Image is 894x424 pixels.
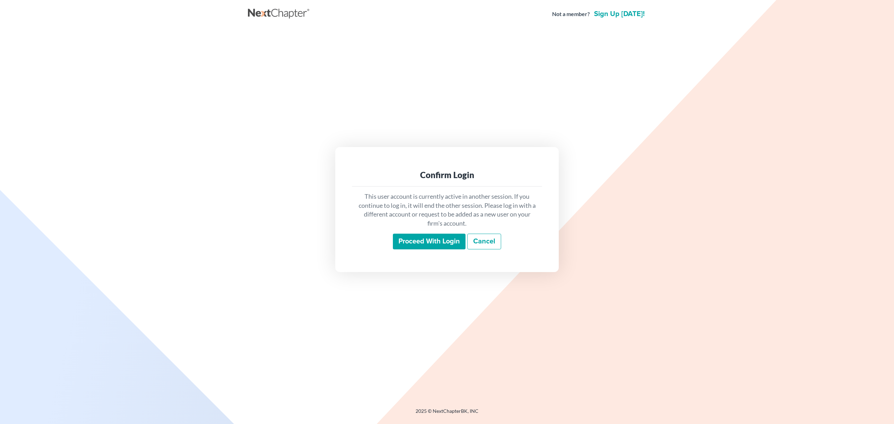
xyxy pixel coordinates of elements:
[358,169,536,181] div: Confirm Login
[552,10,590,18] strong: Not a member?
[248,408,646,420] div: 2025 © NextChapterBK, INC
[393,234,466,250] input: Proceed with login
[358,192,536,228] p: This user account is currently active in another session. If you continue to log in, it will end ...
[467,234,501,250] a: Cancel
[593,10,646,17] a: Sign up [DATE]!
